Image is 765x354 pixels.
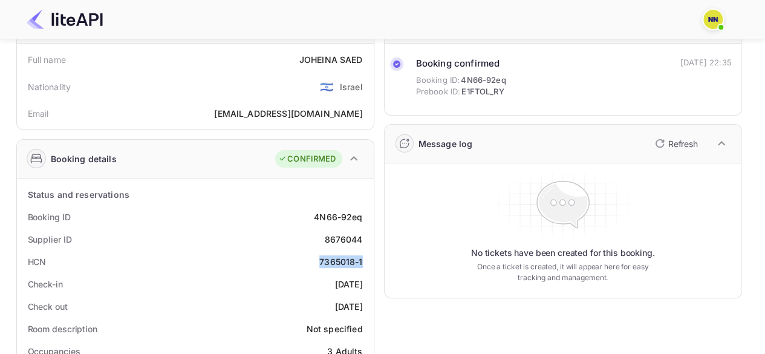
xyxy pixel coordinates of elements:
[461,86,504,98] span: E1FTOL_RY
[28,323,97,335] div: Room description
[28,255,47,268] div: HCN
[668,137,698,150] p: Refresh
[418,137,473,150] div: Message log
[28,300,68,313] div: Check out
[416,86,461,98] span: Prebook ID:
[27,10,103,29] img: LiteAPI Logo
[461,74,506,87] span: 4N66-92eq
[648,134,703,153] button: Refresh
[299,53,363,66] div: JOHEINA SAED
[416,74,460,87] span: Booking ID:
[28,53,66,66] div: Full name
[314,211,362,223] div: 4N66-92eq
[28,188,129,201] div: Status and reservations
[340,80,363,93] div: Israel
[307,323,363,335] div: Not specified
[28,107,49,120] div: Email
[680,57,732,69] div: [DATE] 22:35
[51,152,117,165] div: Booking details
[278,153,336,165] div: CONFIRMED
[214,107,362,120] div: [EMAIL_ADDRESS][DOMAIN_NAME]
[28,211,71,223] div: Booking ID
[324,233,362,246] div: 8676044
[28,80,71,93] div: Nationality
[319,255,362,268] div: 7365018-1
[467,261,659,283] p: Once a ticket is created, it will appear here for easy tracking and management.
[335,278,363,290] div: [DATE]
[703,10,723,29] img: N/A N/A
[471,247,655,259] p: No tickets have been created for this booking.
[28,278,63,290] div: Check-in
[319,76,333,97] span: United States
[28,233,72,246] div: Supplier ID
[416,57,506,71] div: Booking confirmed
[335,300,363,313] div: [DATE]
